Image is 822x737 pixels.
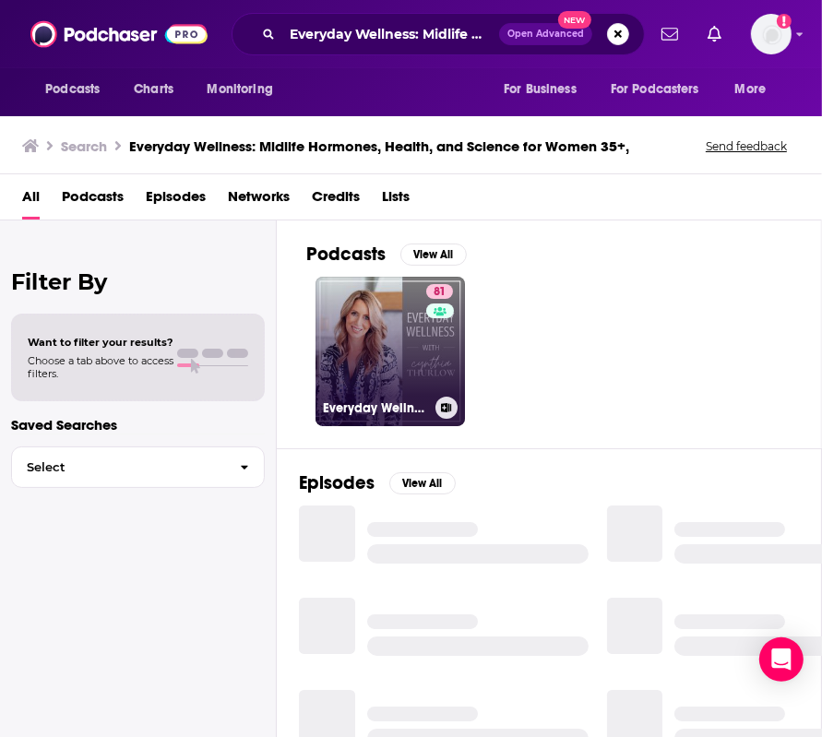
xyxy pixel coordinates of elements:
button: open menu [491,72,600,107]
button: open menu [194,72,296,107]
input: Search podcasts, credits, & more... [282,19,499,49]
span: 81 [434,283,446,302]
button: Select [11,446,265,488]
a: Networks [228,182,290,220]
span: Want to filter your results? [28,336,173,349]
a: Podcasts [62,182,124,220]
span: For Podcasters [611,77,699,102]
a: Lists [382,182,410,220]
a: 81 [426,284,453,299]
span: Charts [134,77,173,102]
a: Show notifications dropdown [700,18,729,50]
button: View All [400,244,467,266]
div: Open Intercom Messenger [759,637,804,682]
h2: Episodes [299,471,375,494]
button: Show profile menu [751,14,792,54]
span: Monitoring [207,77,272,102]
img: Podchaser - Follow, Share and Rate Podcasts [30,17,208,52]
h2: Podcasts [306,243,386,266]
button: View All [389,472,456,494]
a: Charts [122,72,185,107]
button: Send feedback [700,138,792,154]
button: open menu [722,72,790,107]
p: Saved Searches [11,416,265,434]
div: Search podcasts, credits, & more... [232,13,645,55]
span: Podcasts [45,77,100,102]
span: For Business [504,77,577,102]
span: Open Advanced [507,30,584,39]
span: New [558,11,591,29]
h3: Everyday Wellness: Midlife Hormones, Health, and Science for Women 35+ [323,400,428,416]
h2: Filter By [11,268,265,295]
a: PodcastsView All [306,243,467,266]
a: 81Everyday Wellness: Midlife Hormones, Health, and Science for Women 35+ [316,277,465,426]
span: Logged in as sashagoldin [751,14,792,54]
span: Choose a tab above to access filters. [28,354,173,380]
span: More [735,77,767,102]
button: open menu [32,72,124,107]
button: Open AdvancedNew [499,23,592,45]
a: Credits [312,182,360,220]
a: Episodes [146,182,206,220]
h3: Search [61,137,107,155]
a: Show notifications dropdown [654,18,685,50]
a: All [22,182,40,220]
h3: Everyday Wellness: Midlife Hormones, Health, and Science for Women 35+, [129,137,629,155]
span: Select [12,461,225,473]
a: EpisodesView All [299,471,456,494]
img: User Profile [751,14,792,54]
button: open menu [599,72,726,107]
svg: Add a profile image [777,14,792,29]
